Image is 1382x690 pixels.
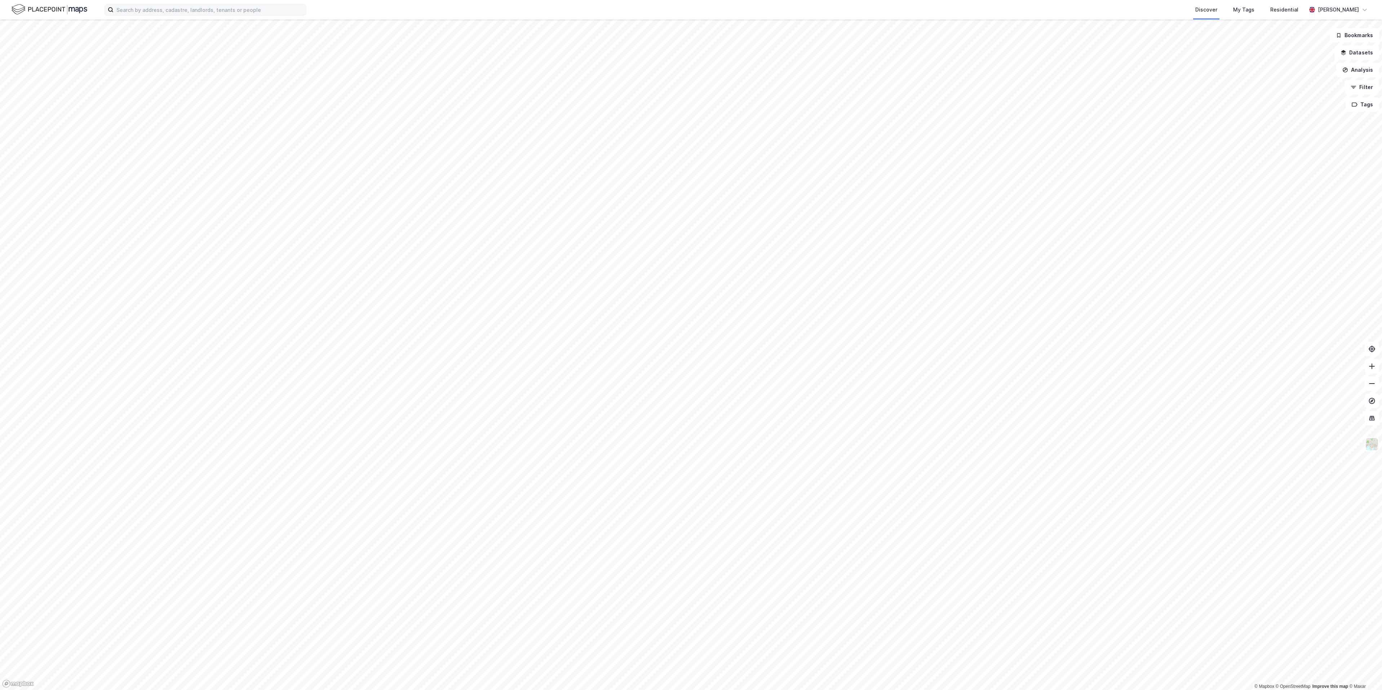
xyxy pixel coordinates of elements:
iframe: Chat Widget [1346,655,1382,690]
img: logo.f888ab2527a4732fd821a326f86c7f29.svg [12,3,87,16]
a: Mapbox [1254,684,1274,689]
a: OpenStreetMap [1276,684,1311,689]
div: My Tags [1233,5,1254,14]
a: Improve this map [1312,684,1348,689]
div: Discover [1195,5,1217,14]
div: [PERSON_NAME] [1318,5,1359,14]
button: Filter [1345,80,1379,94]
img: Z [1365,437,1379,451]
button: Bookmarks [1330,28,1379,43]
button: Datasets [1334,45,1379,60]
button: Analysis [1336,63,1379,77]
a: Mapbox homepage [2,680,34,688]
input: Search by address, cadastre, landlords, tenants or people [114,4,306,15]
button: Tags [1346,97,1379,112]
div: Residential [1270,5,1298,14]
